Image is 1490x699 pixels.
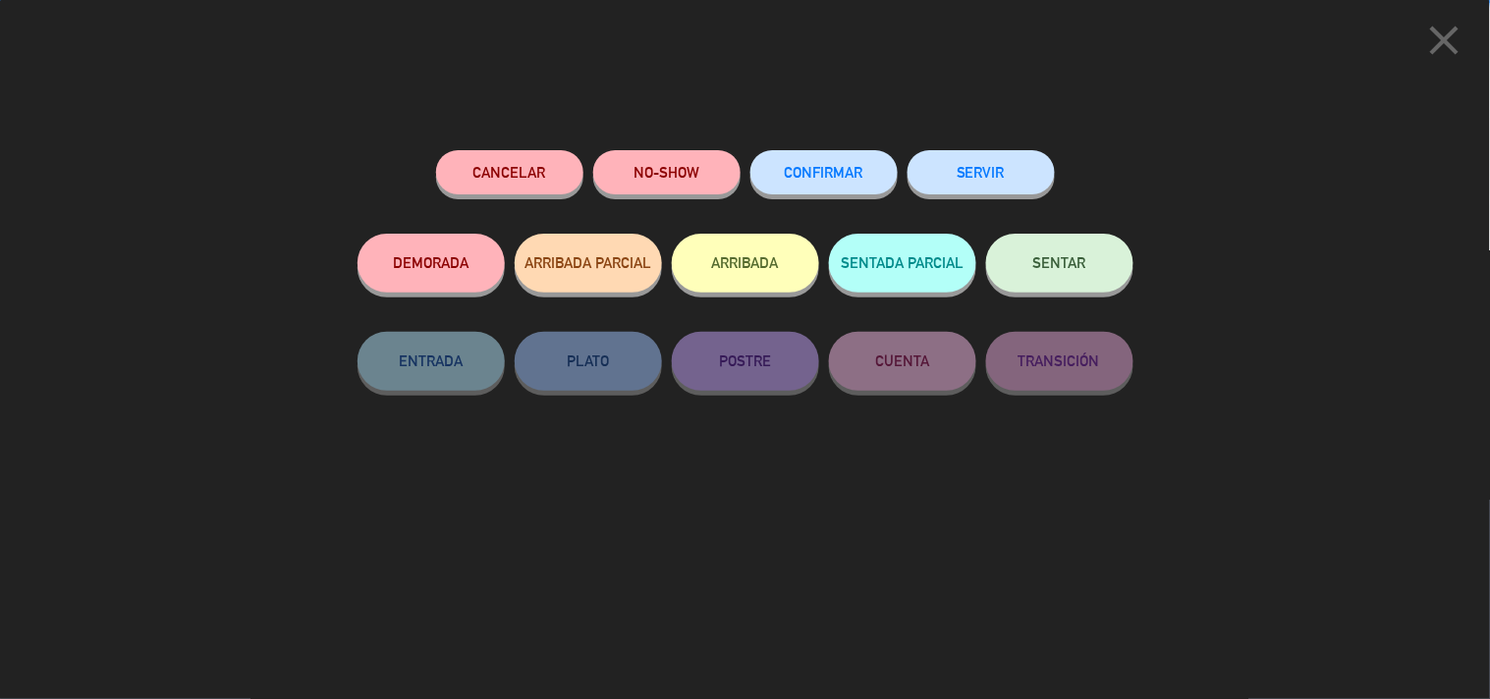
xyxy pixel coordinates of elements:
button: CUENTA [829,332,976,391]
span: SENTAR [1033,254,1086,271]
button: CONFIRMAR [750,150,898,194]
button: SERVIR [908,150,1055,194]
button: DEMORADA [358,234,505,293]
button: TRANSICIÓN [986,332,1133,391]
span: ARRIBADA PARCIAL [524,254,651,271]
button: SENTAR [986,234,1133,293]
button: NO-SHOW [593,150,741,194]
button: SENTADA PARCIAL [829,234,976,293]
button: POSTRE [672,332,819,391]
span: CONFIRMAR [785,164,863,181]
button: close [1414,15,1475,73]
i: close [1420,16,1469,65]
button: ENTRADA [358,332,505,391]
button: Cancelar [436,150,583,194]
button: ARRIBADA [672,234,819,293]
button: PLATO [515,332,662,391]
button: ARRIBADA PARCIAL [515,234,662,293]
